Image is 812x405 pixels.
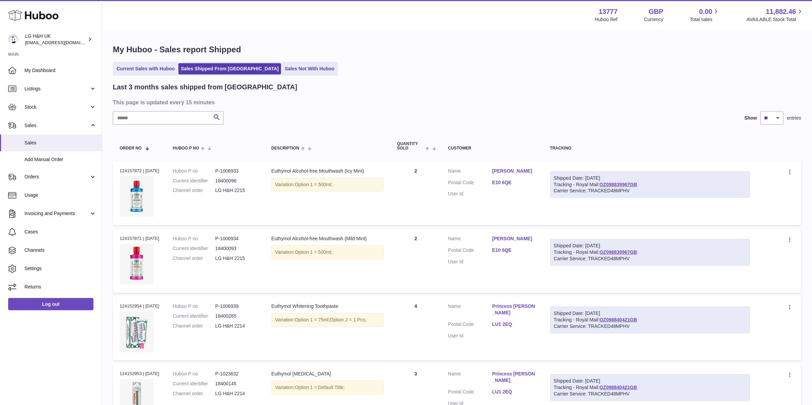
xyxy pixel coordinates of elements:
[120,235,159,242] div: 124157871 | [DATE]
[215,187,258,194] dd: LG H&H 2215
[215,390,258,397] dd: LG H&H 2214
[649,7,663,16] strong: GBP
[113,44,801,55] h1: My Huboo - Sales report Shipped
[173,381,215,387] dt: Current identifier
[282,63,337,74] a: Sales Not With Huboo
[173,255,215,262] dt: Channel order
[24,67,96,74] span: My Dashboard
[448,259,492,265] dt: User Id
[24,247,96,253] span: Channels
[215,235,258,242] dd: P-1006934
[24,284,96,290] span: Returns
[24,86,89,92] span: Listings
[746,7,804,23] a: 11,882.46 AVAILABLE Stock Total
[746,16,804,23] span: AVAILABLE Stock Total
[173,390,215,397] dt: Channel order
[24,140,96,146] span: Sales
[120,303,159,309] div: 124152954 | [DATE]
[595,16,618,23] div: Huboo Ref
[492,303,536,316] a: Princess [PERSON_NAME]
[120,146,142,151] span: Order No
[448,235,492,244] dt: Name
[492,247,536,253] a: E10 6QE
[554,310,746,317] div: Shipped Date: [DATE]
[390,296,441,360] td: 4
[787,115,801,121] span: entries
[215,168,258,174] dd: P-1006933
[173,178,215,184] dt: Current identifier
[550,306,750,333] div: Tracking - Royal Mail:
[24,122,89,129] span: Sales
[173,187,215,194] dt: Channel order
[215,323,258,329] dd: LG H&H 2214
[599,182,637,187] a: OZ098839967GB
[690,16,720,23] span: Total sales
[644,16,664,23] div: Currency
[550,374,750,401] div: Tracking - Royal Mail:
[744,115,757,121] label: Show
[8,34,18,45] img: veechen@lghnh.co.uk
[554,378,746,384] div: Shipped Date: [DATE]
[271,303,384,310] div: Euthymol Whitening Toothpaste
[448,371,492,385] dt: Name
[113,83,297,92] h2: Last 3 months sales shipped from [GEOGRAPHIC_DATA]
[173,313,215,319] dt: Current identifier
[330,317,367,322] span: Option 2 = 1 Pcs;
[215,178,258,184] dd: 18400096
[492,371,536,384] a: Princess [PERSON_NAME]
[215,303,258,310] dd: P-1006939
[448,179,492,188] dt: Postal Code
[554,256,746,262] div: Carrier Service: TRACKED48MPHV
[448,333,492,339] dt: User Id
[699,7,712,16] span: 0.00
[271,146,299,151] span: Description
[690,7,720,23] a: 0.00 Total sales
[215,255,258,262] dd: LG H&H 2215
[271,168,384,174] div: Euthymol Alcohol-free Mouthwash (Icy Mint)
[554,175,746,181] div: Shipped Date: [DATE]
[173,303,215,310] dt: Huboo P no
[295,385,345,390] span: Option 1 = Default Title;
[397,142,424,151] span: Quantity Sold
[492,321,536,328] a: LU1 2EQ
[271,235,384,242] div: Euthymol Alcohol-free Mouthwash (Mild Mint)
[492,168,536,174] a: [PERSON_NAME]
[120,244,154,284] img: Euthymol_Alcohol_Free_Mild_Mint_Mouthwash_500ml.webp
[120,176,154,217] img: Euthymol_Alcohol-free_Mouthwash_Icy_Mint_-Image-2.webp
[24,210,89,217] span: Invoicing and Payments
[215,313,258,319] dd: 18400265
[599,7,618,16] strong: 13777
[173,371,215,377] dt: Huboo P no
[173,245,215,252] dt: Current identifier
[295,317,330,322] span: Option 1 = 75ml;
[295,182,333,187] span: Option 1 = 500ml;
[448,303,492,318] dt: Name
[24,192,96,198] span: Usage
[492,235,536,242] a: [PERSON_NAME]
[24,174,89,180] span: Orders
[554,188,746,194] div: Carrier Service: TRACKED48MPHV
[120,312,154,352] img: whitening-toothpaste.webp
[390,161,441,225] td: 2
[599,385,637,390] a: OZ098840421GB
[114,63,177,74] a: Current Sales with Huboo
[448,247,492,255] dt: Postal Code
[173,235,215,242] dt: Huboo P no
[215,371,258,377] dd: P-1023632
[271,381,384,394] div: Variation:
[271,313,384,327] div: Variation:
[448,191,492,197] dt: User Id
[448,146,536,151] div: Customer
[24,104,89,110] span: Stock
[24,156,96,163] span: Add Manual Order
[120,168,159,174] div: 124157872 | [DATE]
[25,33,86,46] div: LG H&H UK
[271,371,384,377] div: Euthymol [MEDICAL_DATA]
[550,146,750,151] div: Tracking
[550,171,750,198] div: Tracking - Royal Mail:
[554,323,746,330] div: Carrier Service: TRACKED48MPHV
[599,249,637,255] a: OZ098839967GB
[550,239,750,266] div: Tracking - Royal Mail:
[173,168,215,174] dt: Huboo P no
[215,245,258,252] dd: 18400093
